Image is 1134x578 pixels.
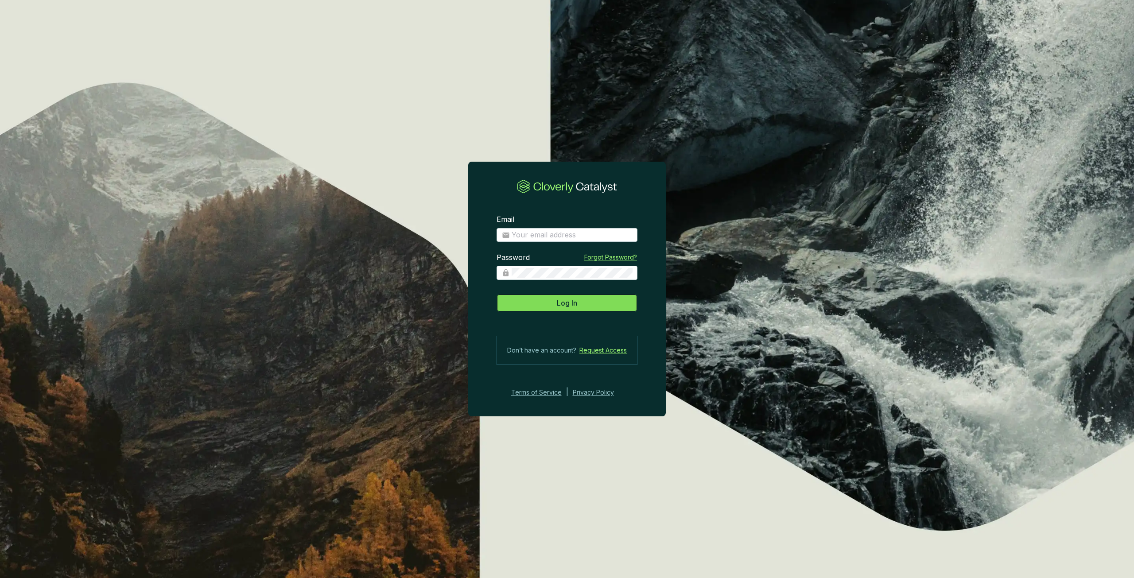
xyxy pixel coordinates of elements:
a: Terms of Service [509,387,562,398]
a: Privacy Policy [573,387,626,398]
button: Log In [497,294,637,312]
div: | [566,387,568,398]
span: Log In [557,298,577,308]
span: Don’t have an account? [507,345,576,356]
label: Password [497,253,530,263]
a: Request Access [579,345,627,356]
label: Email [497,215,514,225]
a: Forgot Password? [584,253,637,262]
input: Password [512,268,633,278]
input: Email [512,230,632,240]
